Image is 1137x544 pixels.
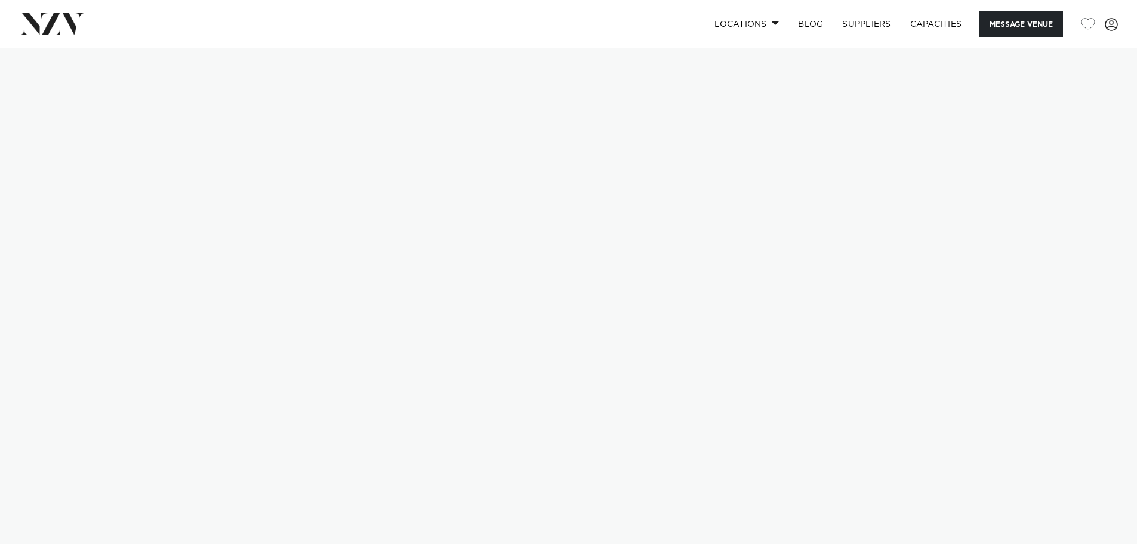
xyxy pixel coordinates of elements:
a: BLOG [788,11,833,37]
a: SUPPLIERS [833,11,900,37]
a: Capacities [901,11,972,37]
button: Message Venue [979,11,1063,37]
img: nzv-logo.png [19,13,84,35]
a: Locations [705,11,788,37]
